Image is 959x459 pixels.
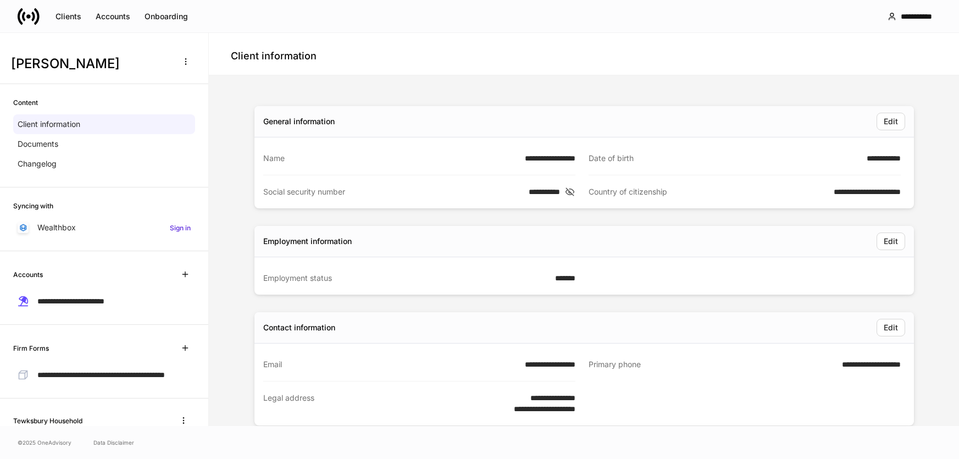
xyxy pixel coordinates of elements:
[13,134,195,154] a: Documents
[884,324,898,331] div: Edit
[18,438,71,447] span: © 2025 OneAdvisory
[11,55,170,73] h3: [PERSON_NAME]
[145,13,188,20] div: Onboarding
[96,13,130,20] div: Accounts
[263,322,335,333] div: Contact information
[231,49,317,63] h4: Client information
[18,158,57,169] p: Changelog
[877,319,905,336] button: Edit
[589,359,835,370] div: Primary phone
[13,416,82,426] h6: Tewksbury Household
[877,233,905,250] button: Edit
[170,223,191,233] h6: Sign in
[589,186,827,197] div: Country of citizenship
[13,154,195,174] a: Changelog
[18,139,58,150] p: Documents
[263,186,522,197] div: Social security number
[56,13,81,20] div: Clients
[263,153,518,164] div: Name
[13,114,195,134] a: Client information
[263,116,335,127] div: General information
[263,359,518,370] div: Email
[13,201,53,211] h6: Syncing with
[13,269,43,280] h6: Accounts
[13,97,38,108] h6: Content
[884,118,898,125] div: Edit
[48,8,88,25] button: Clients
[93,438,134,447] a: Data Disclaimer
[589,153,860,164] div: Date of birth
[137,8,195,25] button: Onboarding
[13,343,49,353] h6: Firm Forms
[18,119,80,130] p: Client information
[877,113,905,130] button: Edit
[263,236,352,247] div: Employment information
[88,8,137,25] button: Accounts
[884,237,898,245] div: Edit
[37,222,76,233] p: Wealthbox
[263,273,548,284] div: Employment status
[263,392,507,414] div: Legal address
[13,218,195,237] a: WealthboxSign in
